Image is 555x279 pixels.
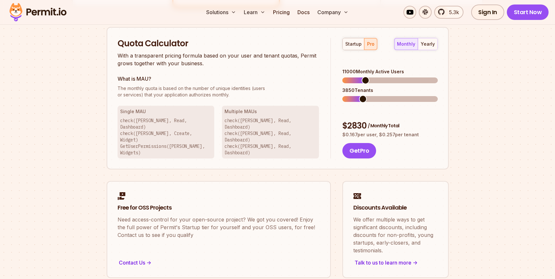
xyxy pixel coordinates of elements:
p: or services) that your application authorizes monthly. [118,85,319,98]
p: With a transparent pricing formula based on your user and tenant quotas, Permit grows together wi... [118,52,319,67]
div: Talk to us to learn more [353,258,438,267]
div: yearly [421,41,435,47]
a: Discounts AvailableWe offer multiple ways to get significant discounts, including discounts for n... [342,181,449,278]
p: check([PERSON_NAME], Read, Dashboard) check([PERSON_NAME], Read, Dashboard) check([PERSON_NAME], ... [225,117,316,156]
span: -> [413,259,418,266]
div: Contact Us [118,258,320,267]
div: $ 2830 [342,120,437,132]
button: Solutions [204,6,239,19]
button: Learn [241,6,268,19]
h2: Free for OSS Projects [118,204,320,212]
a: Pricing [270,6,292,19]
span: 5.3k [445,8,459,16]
p: $ 0.167 per user, $ 0.257 per tenant [342,131,437,138]
a: Start Now [507,4,549,20]
h3: Multiple MAUs [225,108,316,115]
button: GetPro [342,143,376,158]
div: 3850 Tenants [342,87,437,94]
h3: Single MAU [120,108,212,115]
p: Need access-control for your open-source project? We got you covered! Enjoy the full power of Per... [118,216,320,239]
a: 5.3k [434,6,463,19]
h2: Discounts Available [353,204,438,212]
div: 11000 Monthly Active Users [342,68,437,75]
a: Sign In [471,4,504,20]
button: Company [315,6,351,19]
h2: Quota Calculator [118,38,319,50]
a: Free for OSS ProjectsNeed access-control for your open-source project? We got you covered! Enjoy ... [107,181,331,278]
p: We offer multiple ways to get significant discounts, including discounts for non-profits, young s... [353,216,438,254]
p: check([PERSON_NAME], Read, Dashboard) check([PERSON_NAME], Create, Widget) GetUserPermissions([PE... [120,117,212,156]
a: Docs [295,6,312,19]
img: Permit logo [6,1,69,23]
span: / Monthly Total [368,122,399,129]
span: -> [146,259,151,266]
span: The monthly quota is based on the number of unique identities (users [118,85,319,92]
h3: What is MAU? [118,75,319,83]
div: startup [345,41,362,47]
